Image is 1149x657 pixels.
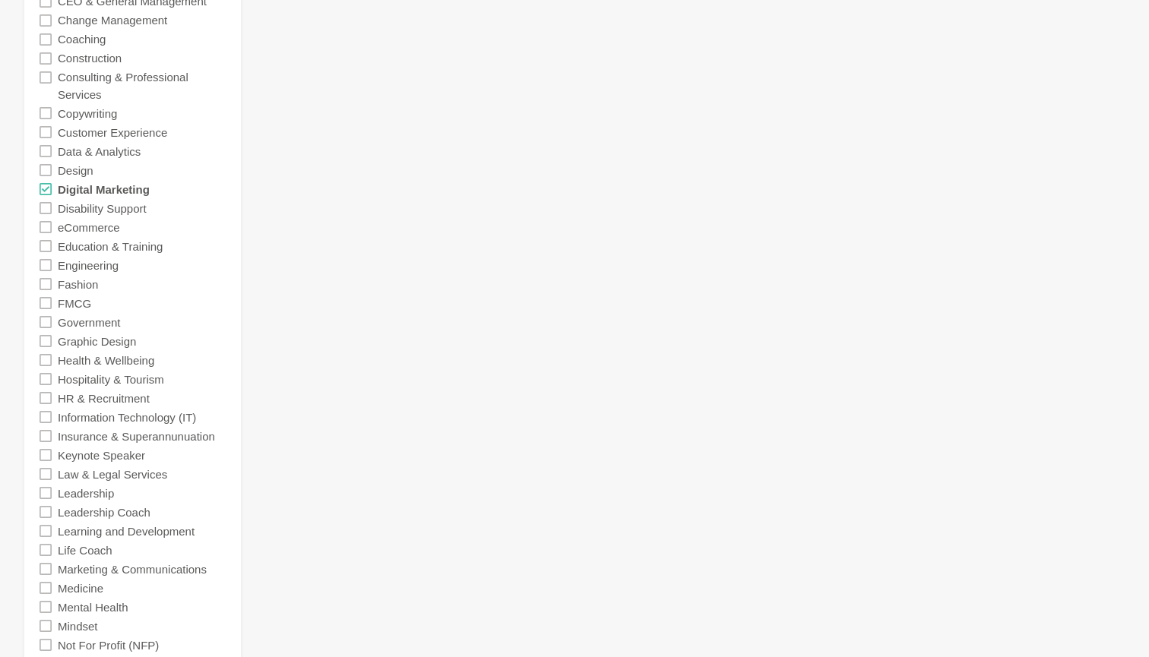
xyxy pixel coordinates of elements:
[58,331,136,350] label: Graphic Design
[58,540,112,559] label: Life Coach
[58,464,167,483] label: Law & Legal Services
[58,597,128,616] label: Mental Health
[58,122,167,141] label: Customer Experience
[58,388,150,407] label: HR & Recruitment
[58,160,93,179] label: Design
[58,179,150,198] label: Digital Marketing
[58,350,154,369] label: Health & Wellbeing
[58,198,147,217] label: Disability Support
[58,483,114,502] label: Leadership
[58,635,159,654] label: Not For Profit (NFP)
[58,445,145,464] label: Keynote Speaker
[58,407,196,426] label: Information Technology (IT)
[58,236,163,255] label: Education & Training
[58,11,167,30] label: Change Management
[58,255,119,274] label: Engineering
[58,68,226,104] label: Consulting & Professional Services
[58,559,207,578] label: Marketing & Communications
[58,103,117,122] label: Copywriting
[58,369,164,388] label: Hospitality & Tourism
[58,502,150,521] label: Leadership Coach
[58,521,195,540] label: Learning and Development
[58,312,121,331] label: Government
[58,616,98,635] label: Mindset
[58,426,215,445] label: Insurance & Superannunuation
[58,30,106,49] label: Coaching
[58,49,122,68] label: Construction
[58,217,120,236] label: eCommerce
[58,274,98,293] label: Fashion
[58,578,103,597] label: Medicine
[58,141,141,160] label: Data & Analytics
[58,293,91,312] label: FMCG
